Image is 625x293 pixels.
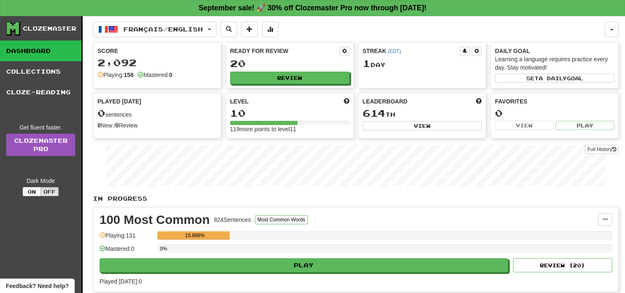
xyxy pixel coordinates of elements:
[6,282,69,290] span: Open feedback widget
[255,215,308,224] button: Most Common Words
[97,47,217,55] div: Score
[23,187,41,196] button: On
[230,97,249,106] span: Level
[495,47,614,55] div: Daily Goal
[495,55,614,72] div: Learning a language requires practice every day. Stay motivated!
[388,48,401,54] a: (EDT)
[97,107,105,119] span: 0
[585,145,619,154] button: Full History
[344,97,349,106] span: Score more points to level up
[230,108,349,118] div: 10
[160,231,230,240] div: 15.898%
[6,134,75,156] a: ClozemasterPro
[495,97,614,106] div: Favorites
[363,121,482,130] button: View
[40,187,59,196] button: Off
[97,121,217,130] div: New / Review
[262,22,278,37] button: More stats
[214,216,251,224] div: 824 Sentences
[6,123,75,132] div: Get fluent faster.
[6,177,75,185] div: Dark Mode
[221,22,237,37] button: Search sentences
[116,122,119,129] strong: 0
[100,258,508,272] button: Play
[97,71,133,79] div: Playing:
[363,58,371,69] span: 1
[124,72,133,78] strong: 158
[230,125,349,133] div: 119 more points to level 11
[23,24,76,33] div: Clozemaster
[363,97,408,106] span: Leaderboard
[230,47,340,55] div: Ready for Review
[97,108,217,119] div: sentences
[241,22,258,37] button: Add sentence to collection
[138,71,172,79] div: Mastered:
[363,58,482,69] div: Day
[169,72,172,78] strong: 0
[93,195,619,203] p: In Progress
[363,107,385,119] span: 614
[495,121,554,130] button: View
[495,108,614,118] div: 0
[124,26,203,33] span: Français / English
[199,4,427,12] strong: September sale! 🚀 30% off Clozemaster Pro now through [DATE]!
[513,258,612,272] button: Review (20)
[230,58,349,69] div: 20
[100,214,210,226] div: 100 Most Common
[363,47,460,55] div: Streak
[100,245,153,258] div: Mastered: 0
[539,75,567,81] span: a daily
[97,97,141,106] span: Played [DATE]
[97,58,217,68] div: 2,092
[93,22,216,37] button: Français/English
[495,74,614,83] button: Seta dailygoal
[476,97,482,106] span: This week in points, UTC
[100,231,153,245] div: Playing: 131
[363,108,482,119] div: th
[100,278,142,285] span: Played [DATE]: 0
[97,122,101,129] strong: 0
[556,121,614,130] button: Play
[230,72,349,84] button: Review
